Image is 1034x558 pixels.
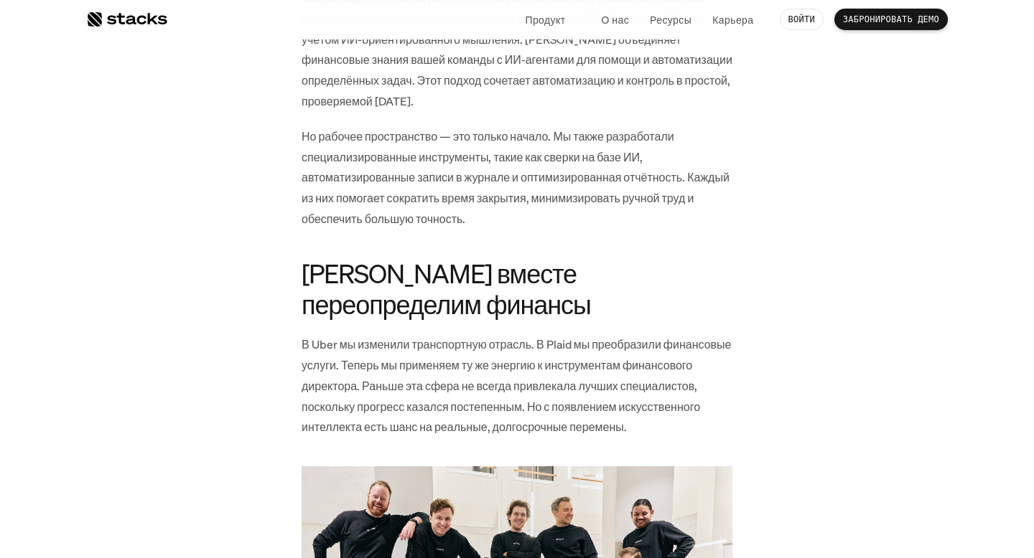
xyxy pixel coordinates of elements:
[525,13,565,27] font: Продукт
[704,6,762,32] a: Карьера
[712,13,753,27] font: Карьера
[302,257,591,321] font: [PERSON_NAME] вместе переопределим финансы
[834,9,948,30] a: ЗАБРОНИРОВАТЬ ДЕМО
[593,6,638,32] a: О нас
[843,14,939,24] font: ЗАБРОНИРОВАТЬ ДЕМО
[302,128,732,227] font: Но рабочее пространство — это только начало. Мы также разработали специализированные инструменты,...
[602,13,630,27] font: О нас
[302,336,733,435] font: В Uber мы изменили транспортную отрасль. В Plaid мы преобразили финансовые услуги. Теперь мы прим...
[650,13,691,27] font: Ресурсы
[788,14,815,24] font: ВОЙТИ
[641,6,700,32] a: Ресурсы
[780,9,824,30] a: ВОЙТИ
